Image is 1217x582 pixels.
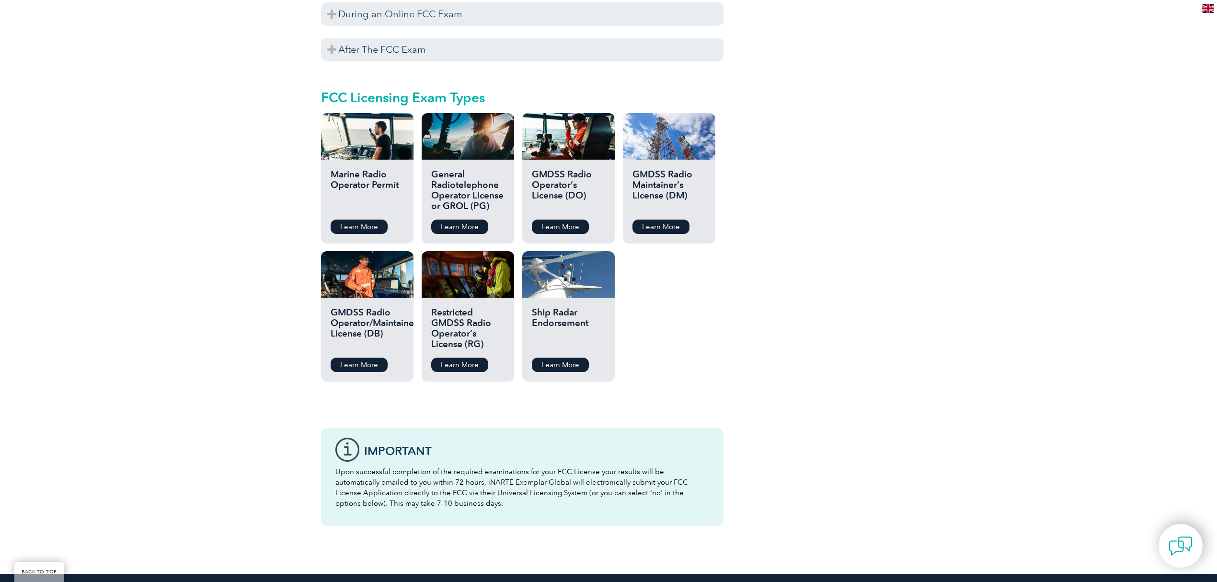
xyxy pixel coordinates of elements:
h3: During an Online FCC Exam [321,2,723,26]
img: contact-chat.png [1169,534,1193,558]
h2: GMDSS Radio Maintainer’s License (DM) [632,169,706,212]
h2: Restricted GMDSS Radio Operator’s License (RG) [431,307,505,350]
h2: Marine Radio Operator Permit [331,169,404,212]
a: Learn More [331,358,388,372]
h2: Ship Radar Endorsement [532,307,605,350]
a: Learn More [532,358,589,372]
h2: FCC Licensing Exam Types [321,90,723,105]
h2: General Radiotelephone Operator License or GROL (PG) [431,169,505,212]
a: Learn More [632,220,689,234]
a: BACK TO TOP [14,562,64,582]
h3: IMPORTANT [364,445,709,457]
a: Learn More [431,358,488,372]
a: Learn More [532,220,589,234]
h3: After The FCC Exam [321,38,723,61]
img: en [1202,4,1214,13]
a: Learn More [331,220,388,234]
p: Upon successful completion of the required examinations for your FCC License your results will be... [335,466,709,509]
h2: GMDSS Radio Operator/Maintainer License (DB) [331,307,404,350]
a: Learn More [431,220,488,234]
h2: GMDSS Radio Operator’s License (DO) [532,169,605,212]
